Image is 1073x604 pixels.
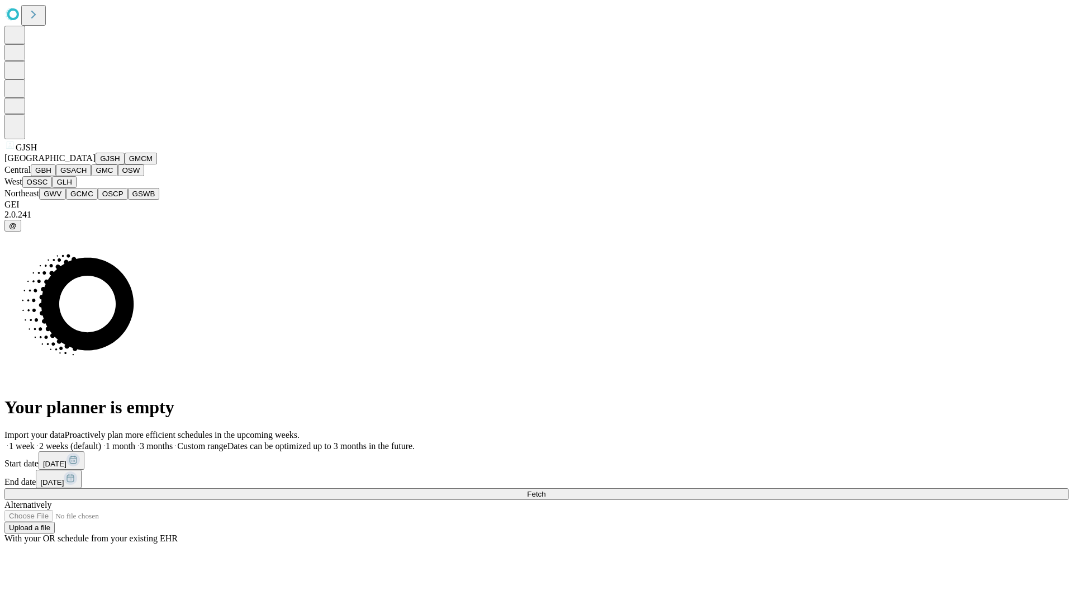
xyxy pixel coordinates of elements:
[4,153,96,163] span: [GEOGRAPHIC_DATA]
[4,200,1069,210] div: GEI
[4,165,31,174] span: Central
[4,188,39,198] span: Northeast
[4,470,1069,488] div: End date
[4,397,1069,418] h1: Your planner is empty
[22,176,53,188] button: OSSC
[96,153,125,164] button: GJSH
[4,522,55,534] button: Upload a file
[4,430,65,440] span: Import your data
[39,188,66,200] button: GWV
[31,164,56,176] button: GBH
[128,188,160,200] button: GSWB
[227,441,415,451] span: Dates can be optimized up to 3 months in the future.
[4,534,178,543] span: With your OR schedule from your existing EHR
[9,221,17,230] span: @
[52,176,76,188] button: GLH
[36,470,82,488] button: [DATE]
[4,500,51,509] span: Alternatively
[16,143,37,152] span: GJSH
[4,451,1069,470] div: Start date
[4,177,22,186] span: West
[9,441,35,451] span: 1 week
[140,441,173,451] span: 3 months
[118,164,145,176] button: OSW
[4,220,21,232] button: @
[125,153,157,164] button: GMCM
[43,460,67,468] span: [DATE]
[66,188,98,200] button: GCMC
[91,164,117,176] button: GMC
[527,490,545,498] span: Fetch
[106,441,135,451] span: 1 month
[56,164,91,176] button: GSACH
[39,451,84,470] button: [DATE]
[98,188,128,200] button: OSCP
[4,210,1069,220] div: 2.0.241
[39,441,101,451] span: 2 weeks (default)
[177,441,227,451] span: Custom range
[65,430,300,440] span: Proactively plan more efficient schedules in the upcoming weeks.
[40,478,64,487] span: [DATE]
[4,488,1069,500] button: Fetch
